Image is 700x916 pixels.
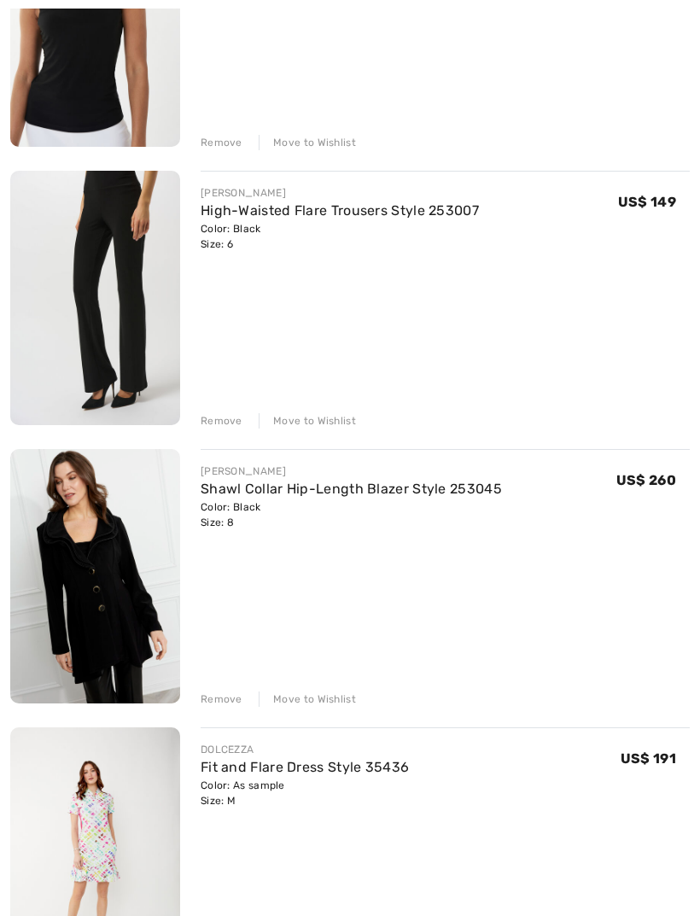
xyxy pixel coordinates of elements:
[259,135,356,150] div: Move to Wishlist
[201,185,479,201] div: [PERSON_NAME]
[201,221,479,252] div: Color: Black Size: 6
[618,194,676,210] span: US$ 149
[616,472,676,488] span: US$ 260
[201,691,242,707] div: Remove
[201,778,409,808] div: Color: As sample Size: M
[201,742,409,757] div: DOLCEZZA
[201,481,502,497] a: Shawl Collar Hip-Length Blazer Style 253045
[201,464,502,479] div: [PERSON_NAME]
[201,499,502,530] div: Color: Black Size: 8
[201,202,479,219] a: High-Waisted Flare Trousers Style 253007
[201,135,242,150] div: Remove
[201,759,409,775] a: Fit and Flare Dress Style 35436
[10,449,180,704] img: Shawl Collar Hip-Length Blazer Style 253045
[259,413,356,429] div: Move to Wishlist
[621,750,676,767] span: US$ 191
[10,171,180,425] img: High-Waisted Flare Trousers Style 253007
[259,691,356,707] div: Move to Wishlist
[201,413,242,429] div: Remove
